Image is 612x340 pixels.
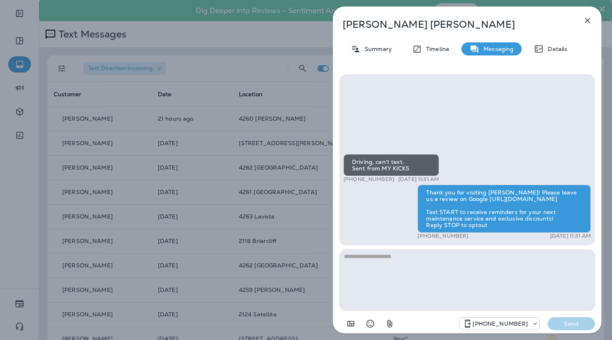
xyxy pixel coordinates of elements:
[422,46,449,52] p: Timeline
[459,319,539,329] div: +1 (470) 480-0229
[343,176,394,183] p: [PHONE_NUMBER]
[343,316,359,332] button: Add in a premade template
[417,233,468,239] p: [PHONE_NUMBER]
[479,46,514,52] p: Messaging
[544,46,567,52] p: Details
[361,46,392,52] p: Summary
[343,19,565,30] p: [PERSON_NAME] [PERSON_NAME]
[550,233,591,239] p: [DATE] 11:31 AM
[472,320,528,327] p: [PHONE_NUMBER]
[417,185,591,233] div: Thank you for visiting [PERSON_NAME]! Please leave us a review on Google [URL][DOMAIN_NAME] Text ...
[362,316,378,332] button: Select an emoji
[398,176,439,183] p: [DATE] 11:31 AM
[343,154,439,176] div: Driving, can't text. Sent from MY KICKS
